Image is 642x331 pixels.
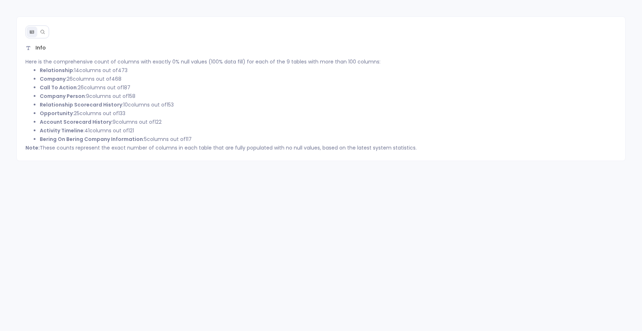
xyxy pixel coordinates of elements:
strong: Relationship Scorecard History [40,101,122,108]
li: : columns out of [40,100,617,109]
code: 473 [118,67,128,74]
span: Info [35,44,46,52]
strong: Call To Action [40,84,77,91]
code: 122 [154,118,162,126]
strong: Company [40,75,66,82]
li: : columns out of [40,66,617,75]
p: Here is the comprehensive count of columns with exactly 0% null values (100% data fill) for each ... [25,57,617,66]
strong: Opportunity [40,110,73,117]
code: 25 [74,110,80,117]
li: : columns out of [40,135,617,143]
code: 10 [123,101,128,108]
li: : columns out of [40,109,617,118]
code: 468 [111,75,121,82]
code: 133 [118,110,125,117]
code: 26 [78,84,84,91]
code: 26 [67,75,73,82]
code: 153 [167,101,174,108]
code: 9 [112,118,116,126]
strong: Company Person [40,93,85,100]
code: 158 [128,93,135,100]
code: 9 [86,93,89,100]
code: 187 [123,84,130,91]
strong: Relationship [40,67,73,74]
li: : columns out of [40,92,617,100]
li: : columns out of [40,83,617,92]
code: 41 [85,127,90,134]
li: : columns out of [40,118,617,126]
code: 5 [144,136,147,143]
li: : columns out of [40,126,617,135]
code: 14 [74,67,79,74]
p: These counts represent the exact number of columns in each table that are fully populated with no... [25,143,617,152]
strong: Activity Timeline [40,127,83,134]
strong: Note: [25,144,40,151]
strong: Account Scorecard History [40,118,111,126]
li: : columns out of [40,75,617,83]
code: 121 [128,127,134,134]
code: 117 [186,136,192,143]
strong: Bering On Bering Company Information [40,136,143,143]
